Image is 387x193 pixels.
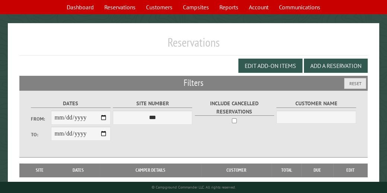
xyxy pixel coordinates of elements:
[31,131,51,138] label: To:
[19,76,368,90] h2: Filters
[344,78,366,89] button: Reset
[100,164,201,177] th: Camper Details
[152,185,236,190] small: © Campground Commander LLC. All rights reserved.
[23,164,56,177] th: Site
[195,99,274,116] label: Include Cancelled Reservations
[272,164,301,177] th: Total
[333,164,368,177] th: Edit
[201,164,272,177] th: Customer
[19,35,368,56] h1: Reservations
[31,99,110,108] label: Dates
[31,115,51,122] label: From:
[113,99,192,108] label: Site Number
[304,59,368,73] button: Add a Reservation
[56,164,100,177] th: Dates
[276,99,356,108] label: Customer Name
[301,164,333,177] th: Due
[238,59,302,73] button: Edit Add-on Items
